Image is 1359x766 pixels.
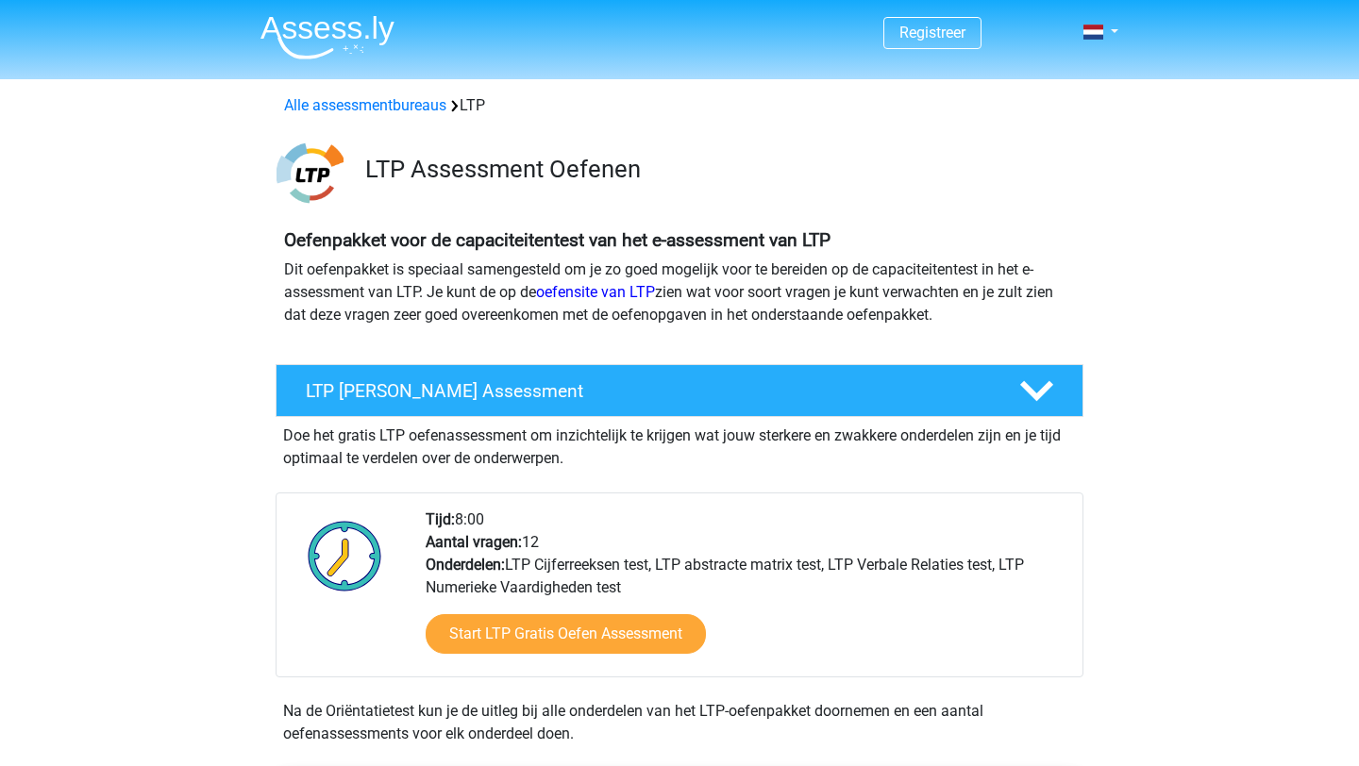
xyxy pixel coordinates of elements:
b: Onderdelen: [426,556,505,574]
a: Start LTP Gratis Oefen Assessment [426,614,706,654]
img: ltp.png [277,140,344,207]
p: Dit oefenpakket is speciaal samengesteld om je zo goed mogelijk voor te bereiden op de capaciteit... [284,258,1075,326]
div: Na de Oriëntatietest kun je de uitleg bij alle onderdelen van het LTP-oefenpakket doornemen en ee... [276,700,1083,745]
div: Doe het gratis LTP oefenassessment om inzichtelijk te krijgen wat jouw sterkere en zwakkere onder... [276,417,1083,470]
b: Tijd: [426,510,455,528]
h4: LTP [PERSON_NAME] Assessment [306,380,989,402]
img: Klok [297,508,393,603]
img: Assessly [260,15,394,59]
a: Registreer [899,24,965,42]
a: oefensite van LTP [536,283,655,301]
a: LTP [PERSON_NAME] Assessment [268,364,1091,417]
div: 8:00 12 LTP Cijferreeksen test, LTP abstracte matrix test, LTP Verbale Relaties test, LTP Numerie... [411,508,1082,676]
h3: LTP Assessment Oefenen [365,155,1068,184]
b: Oefenpakket voor de capaciteitentest van het e-assessment van LTP [284,229,830,251]
b: Aantal vragen: [426,533,522,551]
div: LTP [277,94,1082,117]
a: Alle assessmentbureaus [284,96,446,114]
